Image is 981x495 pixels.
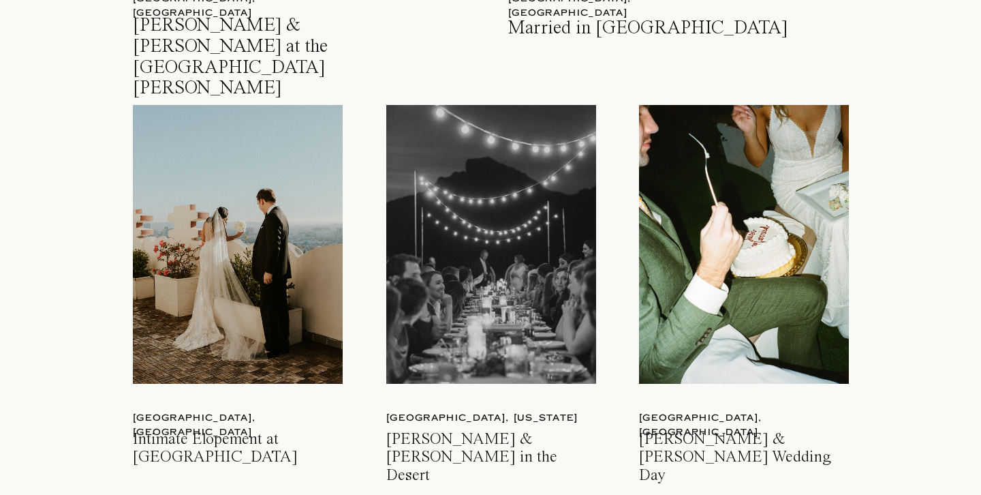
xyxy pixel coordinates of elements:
a: [PERSON_NAME] & [PERSON_NAME] at the [GEOGRAPHIC_DATA][PERSON_NAME] [133,16,406,51]
a: [GEOGRAPHIC_DATA], [US_STATE] [386,411,604,425]
a: Married in [GEOGRAPHIC_DATA] [508,18,832,54]
a: [PERSON_NAME] & [PERSON_NAME] Wedding Day [639,431,852,466]
a: Intimate Elopement at [GEOGRAPHIC_DATA] [133,431,346,466]
a: [PERSON_NAME] & [PERSON_NAME] in the Desert [386,431,599,466]
a: [GEOGRAPHIC_DATA], [GEOGRAPHIC_DATA] [133,411,351,425]
a: [GEOGRAPHIC_DATA], [GEOGRAPHIC_DATA] [639,411,857,425]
